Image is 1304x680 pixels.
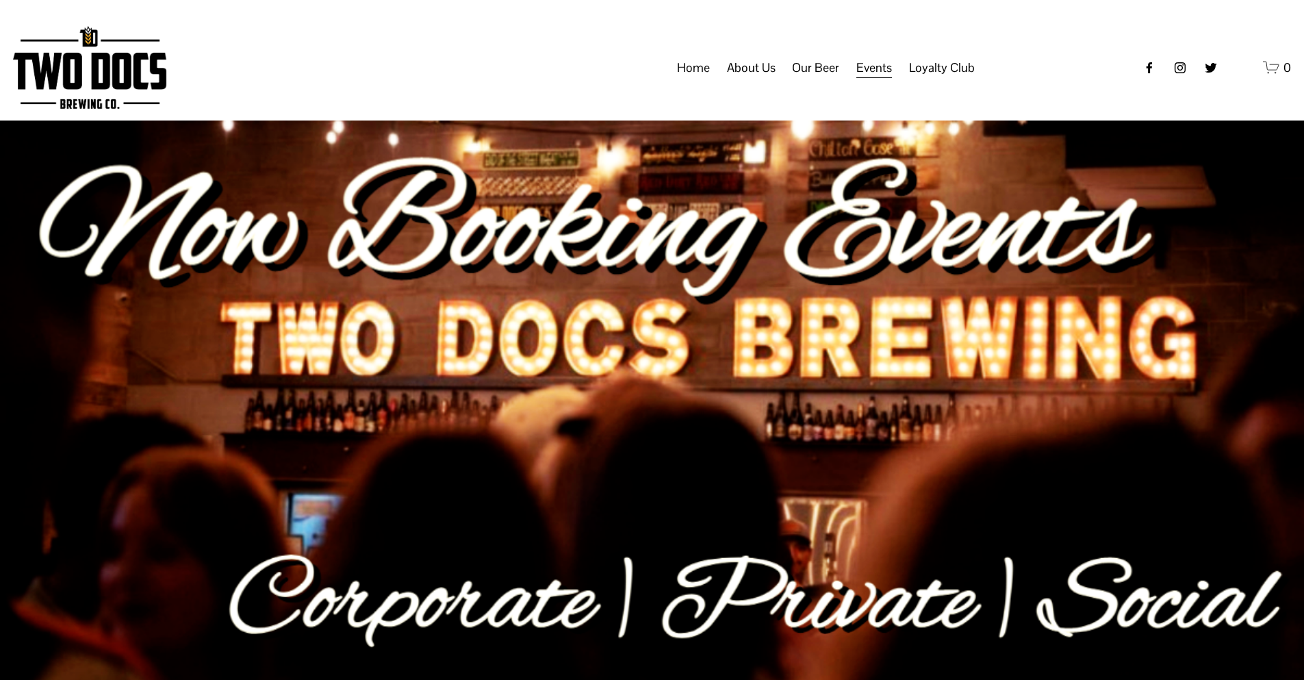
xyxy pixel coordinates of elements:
span: Events [856,56,892,79]
span: 0 [1283,60,1291,75]
a: 0 items in cart [1263,59,1291,76]
a: instagram-unauth [1173,61,1187,75]
a: folder dropdown [792,55,839,81]
a: folder dropdown [727,55,776,81]
span: Loyalty Club [909,56,975,79]
span: About Us [727,56,776,79]
a: twitter-unauth [1204,61,1218,75]
a: folder dropdown [856,55,892,81]
a: Facebook [1142,61,1156,75]
span: Our Beer [792,56,839,79]
img: Two Docs Brewing Co. [13,26,166,109]
a: Home [677,55,710,81]
a: folder dropdown [909,55,975,81]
